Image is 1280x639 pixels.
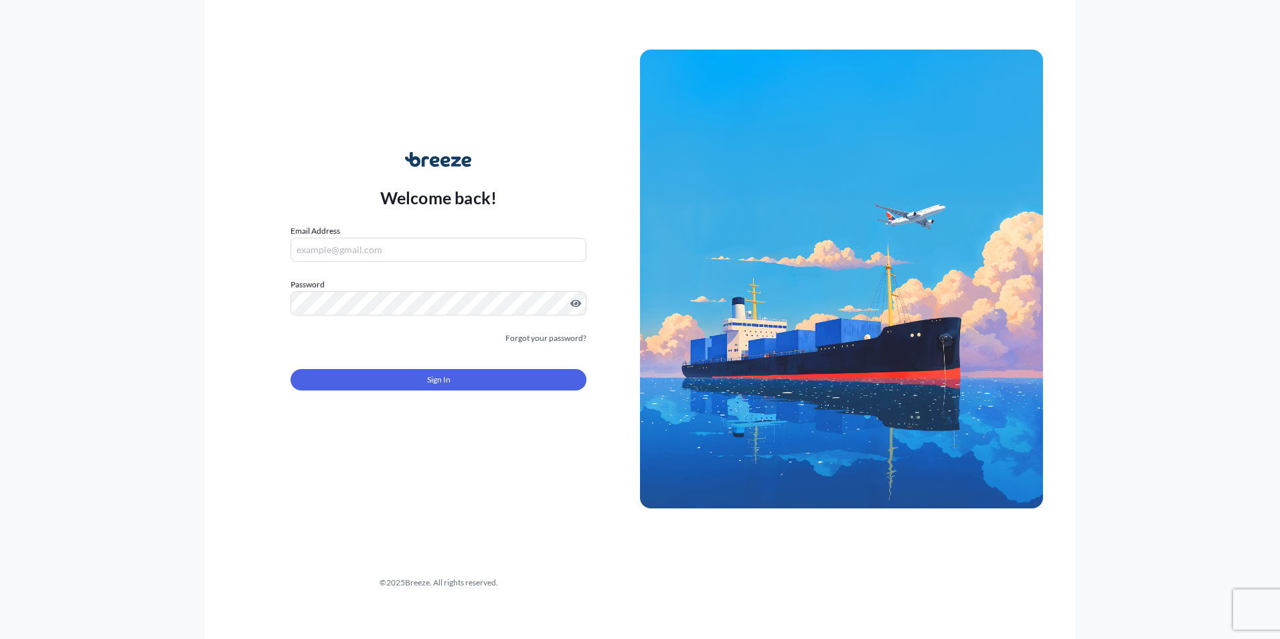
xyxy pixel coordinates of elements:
p: Welcome back! [380,187,497,208]
button: Sign In [291,369,586,390]
img: Ship illustration [640,50,1043,508]
label: Password [291,278,586,291]
input: example@gmail.com [291,238,586,262]
span: Sign In [427,373,451,386]
div: © 2025 Breeze. All rights reserved. [237,576,640,589]
label: Email Address [291,224,340,238]
a: Forgot your password? [505,332,586,345]
button: Show password [570,298,581,309]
